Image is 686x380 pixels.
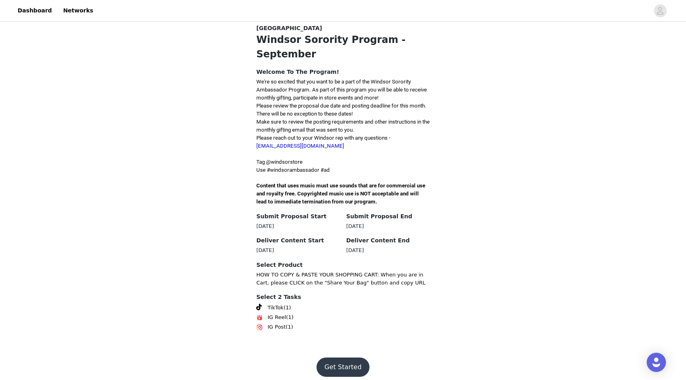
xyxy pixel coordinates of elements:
div: Open Intercom Messenger [647,353,666,372]
h4: Welcome To The Program! [256,68,430,76]
span: IG Post [268,323,286,331]
img: Instagram Reels Icon [256,315,263,321]
span: (1) [286,313,293,321]
span: Please review the proposal due date and posting deadline for this month. There will be no excepti... [256,103,426,117]
h1: Windsor Sorority Program - September [256,33,430,61]
span: IG Reel [268,313,286,321]
div: [DATE] [346,246,430,254]
span: Please reach out to your Windsor rep with any questions - [256,135,390,149]
span: Tag @windsorstore [256,159,302,165]
a: Dashboard [13,2,57,20]
h4: Submit Proposal Start [256,212,340,221]
span: TikTok [268,304,284,312]
div: [DATE] [346,222,430,230]
a: [EMAIL_ADDRESS][DOMAIN_NAME] [256,143,344,149]
div: [DATE] [256,222,340,230]
div: [DATE] [256,246,340,254]
span: Content that uses music must use sounds that are for commercial use and royalty free. Copyrighted... [256,183,426,205]
h4: Deliver Content Start [256,236,340,245]
a: Networks [58,2,98,20]
img: Instagram Icon [256,324,263,331]
span: [GEOGRAPHIC_DATA] [256,24,322,33]
h4: Submit Proposal End [346,212,430,221]
p: HOW TO COPY & PASTE YOUR SHOPPING CART: When you are in Cart, please CLICK on the "Share Your Bag... [256,271,430,287]
span: (1) [286,323,293,331]
h4: Deliver Content End [346,236,430,245]
button: Get Started [317,358,370,377]
span: Make sure to review the posting requirements and other instructions in the monthly gifting email ... [256,119,430,133]
h4: Select 2 Tasks [256,293,430,301]
span: We're so excited that you want to be a part of the Windsor Sorority Ambassador Program. As part o... [256,79,427,101]
div: avatar [656,4,664,17]
span: Use #windsorambassador #ad [256,167,330,173]
h4: Select Product [256,261,430,269]
span: (1) [284,304,291,312]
